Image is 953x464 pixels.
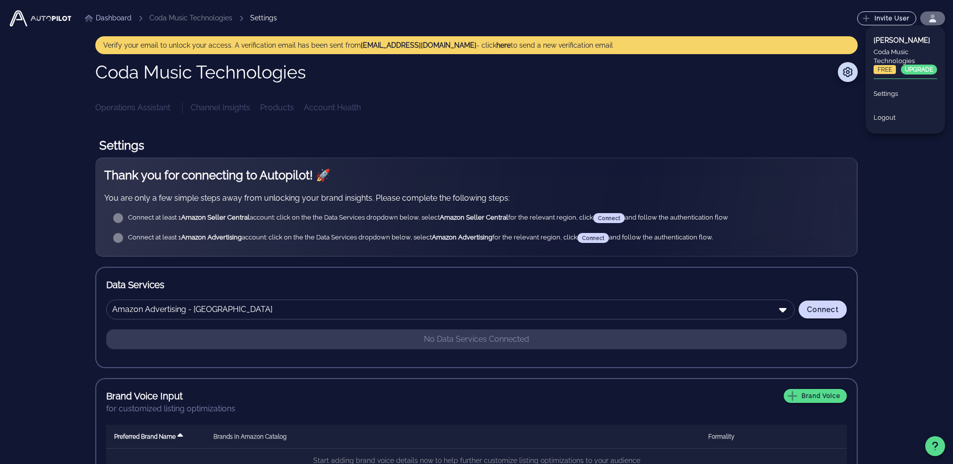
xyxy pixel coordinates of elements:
strong: Amazon Seller Central [181,214,250,221]
span: FREE [874,65,896,74]
h3: Brand Voice Input [106,389,183,403]
strong: Amazon Seller Central [440,214,508,221]
h3: Data Services [106,278,847,292]
div: for customized listing optimizations [106,403,847,415]
th: Preferred Brand Name: Sorted ascending. Activate to sort descending. [106,425,205,449]
button: UPGRADE [901,65,937,75]
span: Connect [807,306,839,313]
strong: Amazon Advertising [432,233,492,241]
th: Formality [700,425,743,449]
span: Invite User [864,14,910,22]
h2: Thank you for connecting to Autopilot! 🚀 [104,166,849,184]
a: Dashboard [85,13,132,23]
div: Settings [874,83,937,105]
div: Settings [250,13,277,23]
div: Logout [874,107,937,129]
p: No Data Services Connected [106,329,847,349]
img: Autopilot [8,8,73,28]
span: Preferred Brand Name [114,433,176,440]
th: Brands in Amazon Catalog [205,425,700,449]
button: Invite User [857,11,916,25]
span: Coda Music Technologies [874,48,915,65]
h1: Settings [95,134,858,157]
button: Brand Voice [784,389,847,403]
button: Connect [799,301,847,318]
button: Support [925,436,945,456]
div: Connect at least 1 account: click on the the Data Services dropdown below, select for the relevan... [128,233,841,243]
div: Verify your email to unlock your access. A verification email has been sent from - click to send ... [103,40,850,50]
div: Connect at least 1 account: click on the the Data Services dropdown below, select for the relevan... [128,213,841,223]
span: Formality [708,433,735,440]
strong: Amazon Advertising [181,233,242,241]
p: You are only a few simple steps away from unlocking your brand insights. Please complete the foll... [104,192,849,204]
strong: [EMAIL_ADDRESS][DOMAIN_NAME] [361,41,476,49]
button: here [496,40,511,50]
div: [PERSON_NAME] [874,35,937,45]
span: Brand Voice [790,391,841,400]
input: Search Data Service [112,302,775,317]
span: Brands in Amazon Catalog [213,433,286,440]
h1: Coda Music Technologies [95,62,306,82]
